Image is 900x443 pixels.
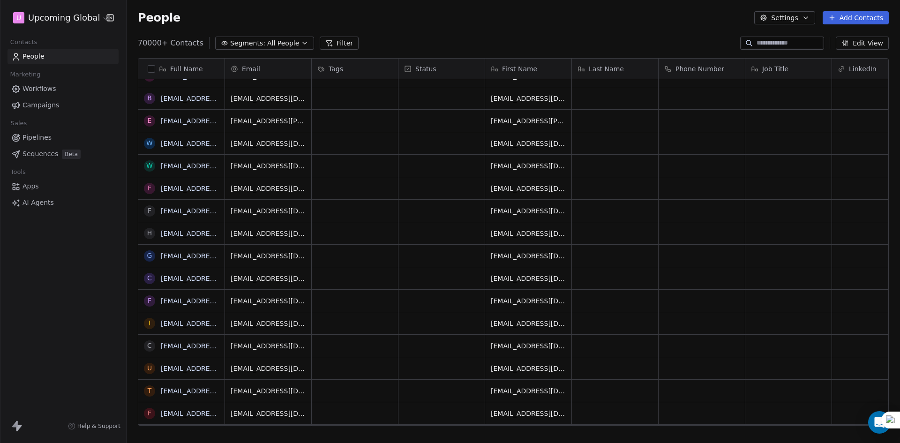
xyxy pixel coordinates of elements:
[572,59,658,79] div: Last Name
[491,184,566,193] span: [EMAIL_ADDRESS][DOMAIN_NAME]
[762,64,788,74] span: Job Title
[11,10,100,26] button: UUpcoming Global
[415,64,436,74] span: Status
[7,179,119,194] a: Apps
[312,59,398,79] div: Tags
[231,251,306,261] span: [EMAIL_ADDRESS][DOMAIN_NAME]
[7,98,119,113] a: Campaigns
[491,161,566,171] span: [EMAIL_ADDRESS][DOMAIN_NAME]
[146,161,153,171] div: w
[22,181,39,191] span: Apps
[659,59,745,79] div: Phone Number
[147,93,152,103] div: b
[491,206,566,216] span: [EMAIL_ADDRESS][DOMAIN_NAME]
[161,275,276,282] a: [EMAIL_ADDRESS][DOMAIN_NAME]
[868,411,891,434] div: Open Intercom Messenger
[231,206,306,216] span: [EMAIL_ADDRESS][DOMAIN_NAME]
[170,64,203,74] span: Full Name
[161,252,276,260] a: [EMAIL_ADDRESS][DOMAIN_NAME]
[231,364,306,373] span: [EMAIL_ADDRESS][DOMAIN_NAME]
[68,422,120,430] a: Help & Support
[161,95,276,102] a: [EMAIL_ADDRESS][DOMAIN_NAME]
[491,94,566,103] span: [EMAIL_ADDRESS][DOMAIN_NAME]
[148,206,151,216] div: f
[22,52,45,61] span: People
[148,116,152,126] div: e
[148,408,151,418] div: f
[161,185,276,192] a: [EMAIL_ADDRESS][DOMAIN_NAME]
[147,273,152,283] div: c
[491,139,566,148] span: [EMAIL_ADDRESS][DOMAIN_NAME]
[7,195,119,210] a: AI Agents
[491,364,566,373] span: [EMAIL_ADDRESS][DOMAIN_NAME]
[138,59,225,79] div: Full Name
[147,228,152,238] div: h
[589,64,624,74] span: Last Name
[147,363,152,373] div: u
[7,116,31,130] span: Sales
[161,387,276,395] a: [EMAIL_ADDRESS][DOMAIN_NAME]
[491,116,566,126] span: [EMAIL_ADDRESS][PERSON_NAME][DOMAIN_NAME]
[398,59,485,79] div: Status
[146,138,153,148] div: w
[161,365,276,372] a: [EMAIL_ADDRESS][DOMAIN_NAME]
[161,342,276,350] a: [EMAIL_ADDRESS][DOMAIN_NAME]
[62,150,81,159] span: Beta
[502,64,537,74] span: First Name
[22,198,54,208] span: AI Agents
[7,165,30,179] span: Tools
[231,229,306,238] span: [EMAIL_ADDRESS][DOMAIN_NAME]
[242,64,260,74] span: Email
[491,409,566,418] span: [EMAIL_ADDRESS][DOMAIN_NAME]
[836,37,889,50] button: Edit View
[22,133,52,143] span: Pipelines
[491,229,566,238] span: [EMAIL_ADDRESS][DOMAIN_NAME]
[231,94,306,103] span: [EMAIL_ADDRESS][DOMAIN_NAME]
[7,130,119,145] a: Pipelines
[138,11,180,25] span: People
[77,422,120,430] span: Help & Support
[6,35,41,49] span: Contacts
[147,251,152,261] div: g
[491,274,566,283] span: [EMAIL_ADDRESS][DOMAIN_NAME]
[149,318,150,328] div: i
[7,49,119,64] a: People
[231,341,306,351] span: [EMAIL_ADDRESS][DOMAIN_NAME]
[148,183,151,193] div: f
[491,251,566,261] span: [EMAIL_ADDRESS][DOMAIN_NAME]
[7,146,119,162] a: SequencesBeta
[28,12,100,24] span: Upcoming Global
[231,319,306,328] span: [EMAIL_ADDRESS][DOMAIN_NAME]
[161,117,330,125] a: [EMAIL_ADDRESS][PERSON_NAME][DOMAIN_NAME]
[491,341,566,351] span: [EMAIL_ADDRESS][DOMAIN_NAME]
[161,410,276,417] a: [EMAIL_ADDRESS][DOMAIN_NAME]
[161,320,276,327] a: [EMAIL_ADDRESS][DOMAIN_NAME]
[754,11,815,24] button: Settings
[22,100,59,110] span: Campaigns
[161,140,276,147] a: [EMAIL_ADDRESS][DOMAIN_NAME]
[329,64,343,74] span: Tags
[231,274,306,283] span: [EMAIL_ADDRESS][DOMAIN_NAME]
[231,386,306,396] span: [EMAIL_ADDRESS][DOMAIN_NAME]
[230,38,265,48] span: Segments:
[148,296,151,306] div: f
[823,11,889,24] button: Add Contacts
[491,296,566,306] span: [EMAIL_ADDRESS][DOMAIN_NAME]
[675,64,724,74] span: Phone Number
[231,139,306,148] span: [EMAIL_ADDRESS][DOMAIN_NAME]
[161,297,276,305] a: [EMAIL_ADDRESS][DOMAIN_NAME]
[22,84,56,94] span: Workflows
[16,13,21,23] span: U
[161,207,276,215] a: [EMAIL_ADDRESS][DOMAIN_NAME]
[231,116,306,126] span: [EMAIL_ADDRESS][PERSON_NAME][DOMAIN_NAME]
[745,59,832,79] div: Job Title
[22,149,58,159] span: Sequences
[6,68,45,82] span: Marketing
[267,38,299,48] span: All People
[161,72,276,80] a: [EMAIL_ADDRESS][DOMAIN_NAME]
[491,319,566,328] span: [EMAIL_ADDRESS][DOMAIN_NAME]
[161,162,276,170] a: [EMAIL_ADDRESS][DOMAIN_NAME]
[231,296,306,306] span: [EMAIL_ADDRESS][DOMAIN_NAME]
[147,341,152,351] div: c
[231,409,306,418] span: [EMAIL_ADDRESS][DOMAIN_NAME]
